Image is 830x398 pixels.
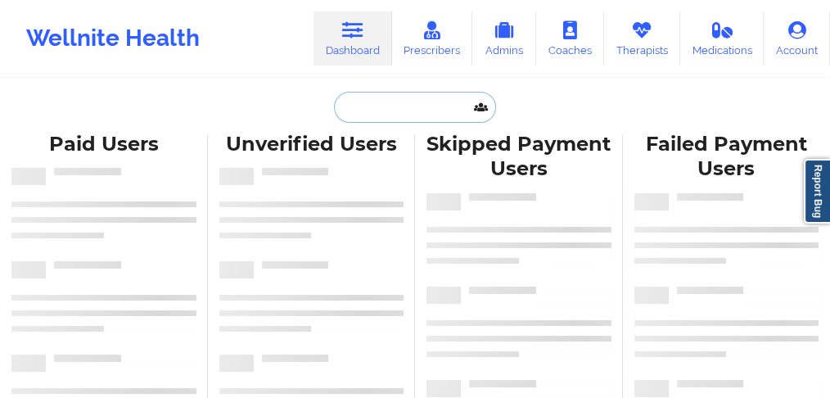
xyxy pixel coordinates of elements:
[604,11,680,66] a: Therapists
[219,132,404,157] div: Unverified Users
[764,11,830,66] a: Account
[392,11,473,66] a: Prescribers
[634,132,819,183] div: Failed Payment Users
[11,132,196,157] div: Paid Users
[426,132,611,183] div: Skipped Payment Users
[314,11,392,66] a: Dashboard
[804,159,830,224] a: Report Bug
[680,11,765,66] a: Medications
[536,11,604,66] a: Coaches
[472,11,536,66] a: Admins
